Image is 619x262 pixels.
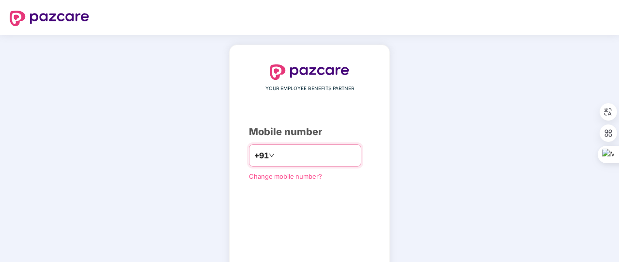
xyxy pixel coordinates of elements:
[254,150,269,162] span: +91
[10,11,89,26] img: logo
[269,153,275,158] span: down
[249,124,370,139] div: Mobile number
[249,172,322,180] a: Change mobile number?
[265,85,354,92] span: YOUR EMPLOYEE BENEFITS PARTNER
[270,64,349,80] img: logo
